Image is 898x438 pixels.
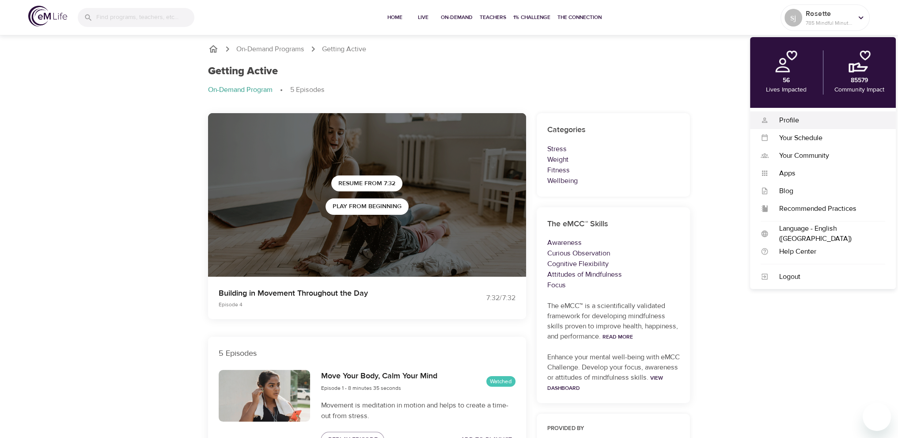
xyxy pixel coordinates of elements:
p: Wellbeing [547,175,680,186]
span: On-Demand [441,13,473,22]
div: Your Community [769,151,885,161]
p: Getting Active [322,44,366,54]
p: Enhance your mental well-being with eMCC Challenge. Develop your focus, awareness or attitudes of... [547,352,680,393]
p: 5 Episodes [219,347,515,359]
p: 5 Episodes [290,85,325,95]
p: Lives Impacted [766,85,807,95]
span: 1% Challenge [513,13,550,22]
p: Weight [547,154,680,165]
p: Building in Movement Throughout the Day [219,287,439,299]
h1: Getting Active [208,65,278,78]
div: Your Schedule [769,133,885,143]
iframe: Button to launch messaging window [863,403,891,431]
span: Resume from 7:32 [338,178,395,189]
h6: Provided by [547,424,680,434]
h6: Categories [547,124,680,137]
div: Blog [769,186,885,196]
nav: breadcrumb [208,44,690,54]
div: Logout [769,272,885,282]
a: View Dashboard [547,374,663,392]
span: Home [384,13,405,22]
span: Teachers [480,13,506,22]
button: Resume from 7:32 [331,175,402,192]
p: Attitudes of Mindfulness [547,269,680,280]
button: Play from beginning [326,198,409,215]
p: Awareness [547,237,680,248]
div: Recommended Practices [769,204,885,214]
img: personal.png [775,50,797,72]
p: Community Impact [834,85,884,95]
p: Fitness [547,165,680,175]
p: The eMCC™ is a scientifically validated framework for developing mindfulness skills proven to imp... [547,301,680,342]
p: 85579 [851,76,868,85]
div: Profile [769,115,885,126]
p: 56 [783,76,790,85]
span: Live [413,13,434,22]
p: Movement is meditation in motion and helps to create a time-out from stress. [321,400,515,421]
div: sj [784,9,802,27]
a: Read More [602,333,633,340]
span: Episode 1 - 8 minutes 35 seconds [321,385,401,392]
h6: The eMCC™ Skills [547,218,680,231]
span: The Connection [557,13,602,22]
nav: breadcrumb [208,85,690,95]
a: On-Demand Programs [236,44,304,54]
div: Language - English ([GEOGRAPHIC_DATA]) [769,224,885,244]
p: Focus [547,280,680,290]
p: Stress [547,144,680,154]
div: 7:32 / 7:32 [449,293,515,303]
div: Apps [769,168,885,179]
span: Watched [486,377,515,386]
p: Curious Observation [547,248,680,259]
div: Help Center [769,247,885,257]
img: community.png [849,50,871,72]
input: Find programs, teachers, etc... [96,8,194,27]
img: logo [28,6,67,27]
p: On-Demand Program [208,85,273,95]
p: 785 Mindful Minutes [806,19,853,27]
p: Episode 4 [219,301,439,309]
p: Cognitive Flexibility [547,259,680,269]
p: Rosette [806,8,853,19]
span: Play from beginning [333,201,402,212]
h6: Move Your Body, Calm Your Mind [321,370,437,383]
